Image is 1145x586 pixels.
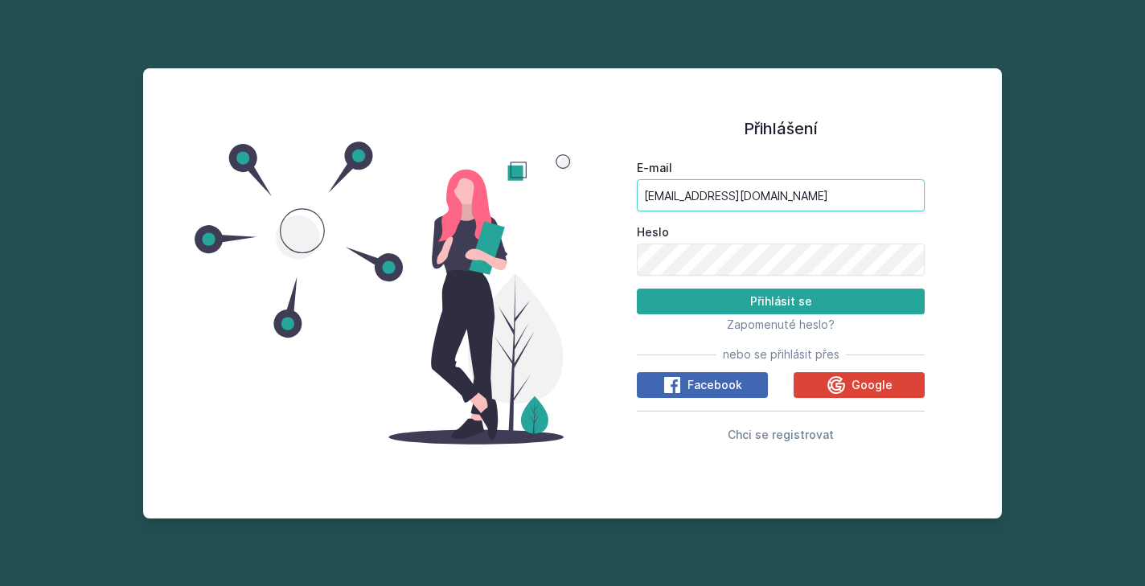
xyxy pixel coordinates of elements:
h1: Přihlášení [637,117,925,141]
button: Chci se registrovat [728,424,834,444]
span: Google [852,377,893,393]
span: nebo se přihlásit přes [723,346,839,363]
span: Zapomenuté heslo? [727,318,835,331]
button: Google [794,372,925,398]
button: Přihlásit se [637,289,925,314]
button: Facebook [637,372,768,398]
label: E-mail [637,160,925,176]
input: Tvoje e-mailová adresa [637,179,925,211]
label: Heslo [637,224,925,240]
span: Chci se registrovat [728,428,834,441]
span: Facebook [687,377,742,393]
